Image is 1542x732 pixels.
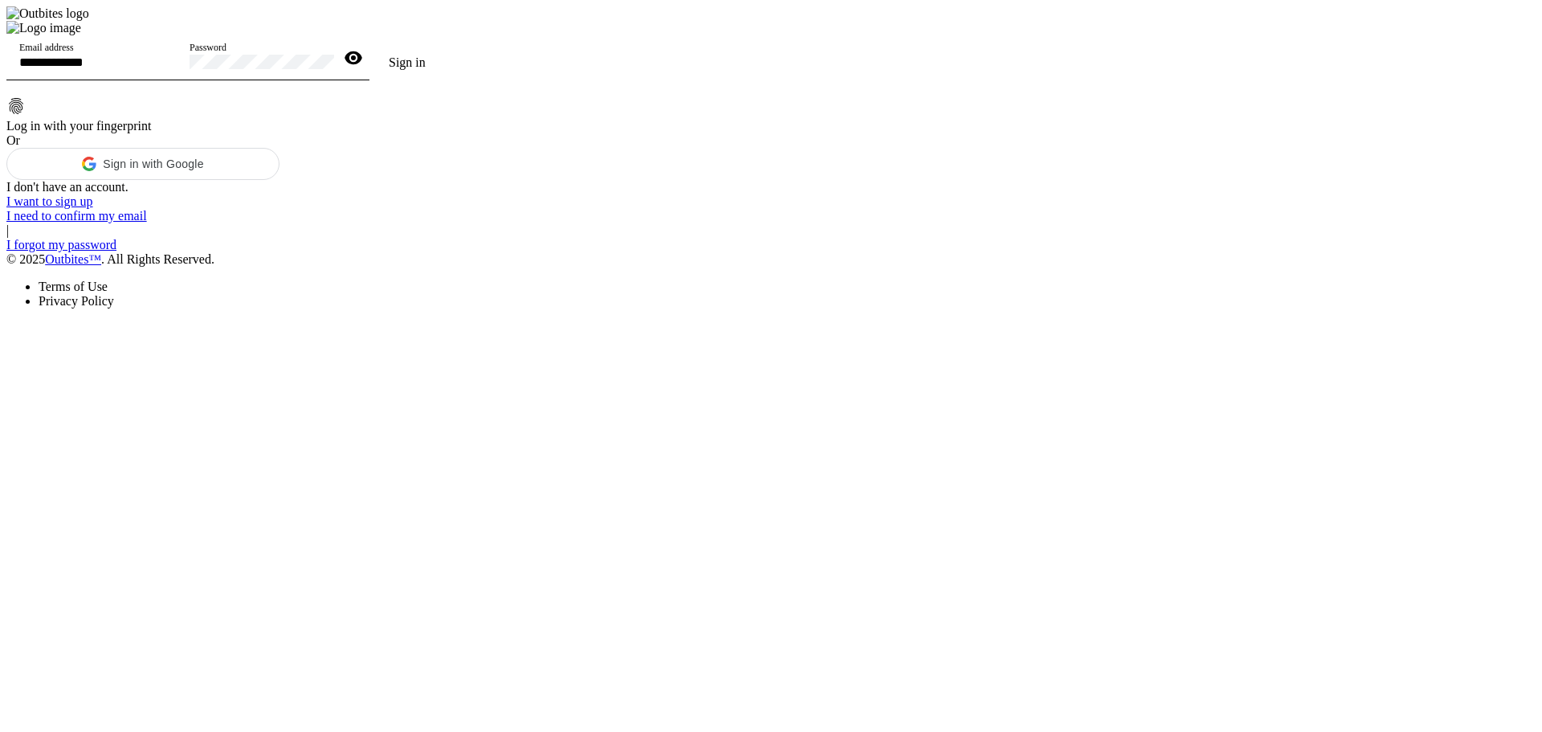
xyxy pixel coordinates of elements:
mat-label: Password [190,43,226,53]
div: I don't have an account. [6,180,445,194]
span: Sign in [389,55,426,69]
span: Sign in with Google [103,157,203,170]
mat-label: Email address [19,43,74,53]
div: Or [6,133,445,148]
div: | [6,223,445,238]
img: Outbites logo [6,6,89,21]
div: Sign in with Google [6,148,279,180]
div: Log in with your fingerprint [6,119,445,133]
a: Outbites™ [45,252,101,266]
a: I need to confirm my email [6,209,147,223]
a: Privacy Policy [39,294,114,308]
button: Sign in [369,47,445,79]
a: Terms of Use [39,280,108,293]
span: © 2025 . All Rights Reserved. [6,252,214,266]
a: I want to sign up [6,194,93,208]
img: Logo image [6,21,81,35]
a: I forgot my password [6,238,116,251]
